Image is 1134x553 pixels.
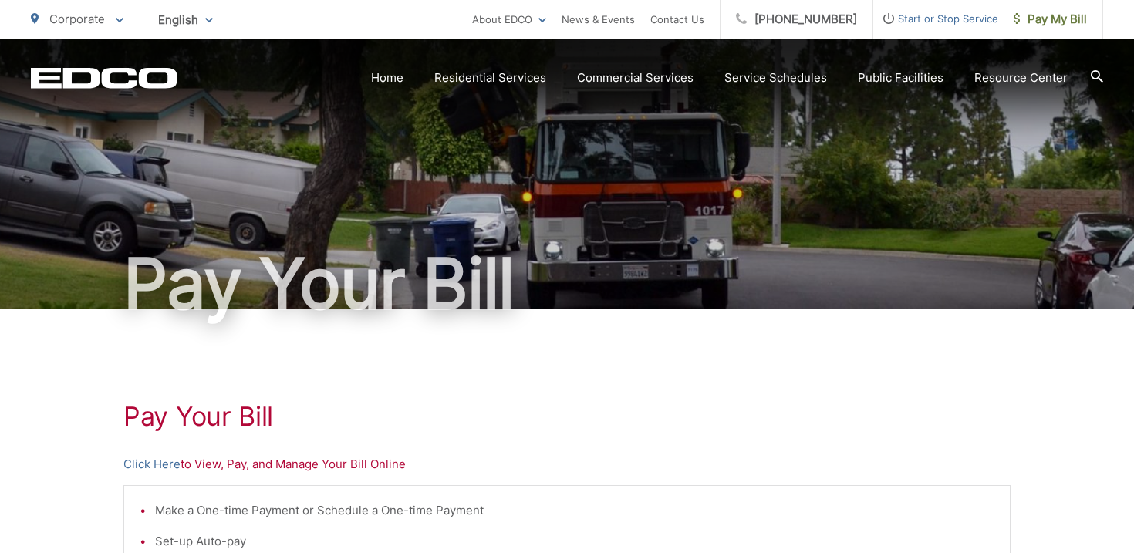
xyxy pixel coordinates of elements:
span: Corporate [49,12,105,26]
p: to View, Pay, and Manage Your Bill Online [123,455,1011,474]
a: EDCD logo. Return to the homepage. [31,67,177,89]
a: News & Events [562,10,635,29]
a: Home [371,69,403,87]
h1: Pay Your Bill [31,245,1103,322]
a: Contact Us [650,10,704,29]
a: Residential Services [434,69,546,87]
h1: Pay Your Bill [123,401,1011,432]
li: Set-up Auto-pay [155,532,994,551]
span: English [147,6,224,33]
li: Make a One-time Payment or Schedule a One-time Payment [155,501,994,520]
a: Commercial Services [577,69,694,87]
a: About EDCO [472,10,546,29]
a: Service Schedules [724,69,827,87]
a: Public Facilities [858,69,943,87]
a: Click Here [123,455,181,474]
span: Pay My Bill [1014,10,1087,29]
a: Resource Center [974,69,1068,87]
